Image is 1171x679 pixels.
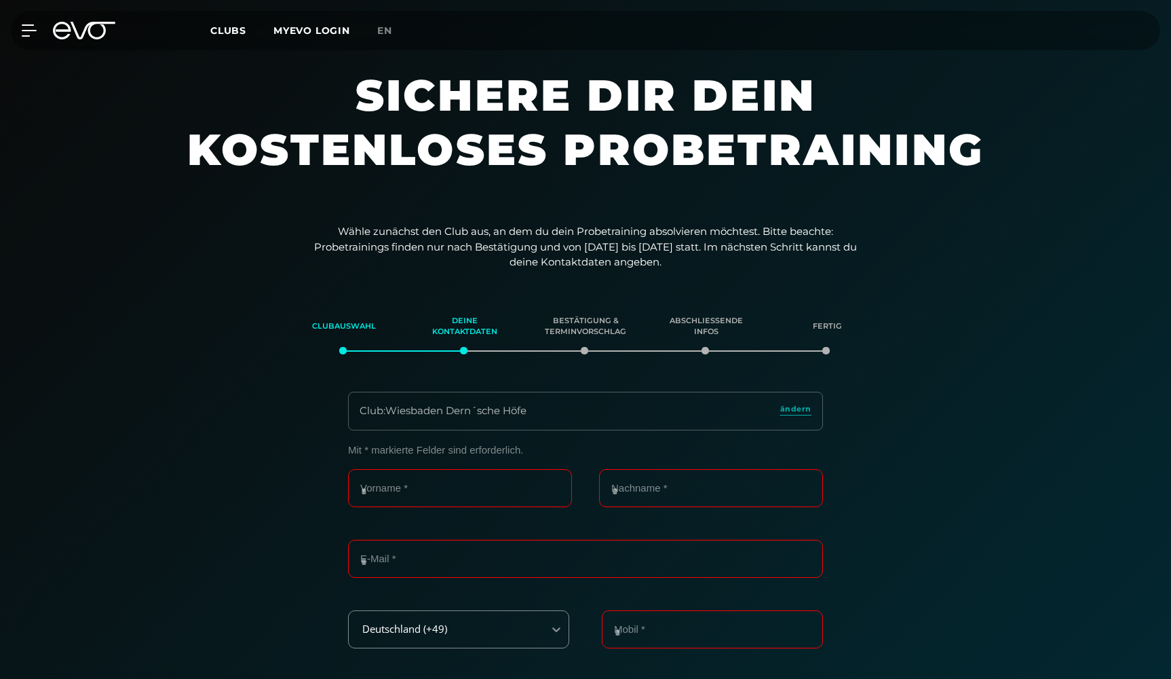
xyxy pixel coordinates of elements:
div: Club : Wiesbaden Dern´sche Höfe [360,403,526,419]
div: Clubauswahl [301,308,387,345]
a: ändern [780,403,811,419]
span: ändern [780,403,811,415]
div: Fertig [784,308,870,345]
div: Deine Kontaktdaten [421,308,508,345]
div: Bestätigung & Terminvorschlag [542,308,629,345]
a: en [377,23,408,39]
p: Wähle zunächst den Club aus, an dem du dein Probetraining absolvieren möchtest. Bitte beachte: Pr... [314,224,857,270]
div: Abschließende Infos [663,308,750,345]
span: Clubs [210,24,246,37]
a: MYEVO LOGIN [273,24,350,37]
div: Deutschland (+49) [350,623,534,635]
h1: Sichere dir dein kostenloses Probetraining [178,68,993,204]
p: Mit * markierte Felder sind erforderlich. [348,444,823,456]
span: en [377,24,392,37]
a: Clubs [210,24,273,37]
